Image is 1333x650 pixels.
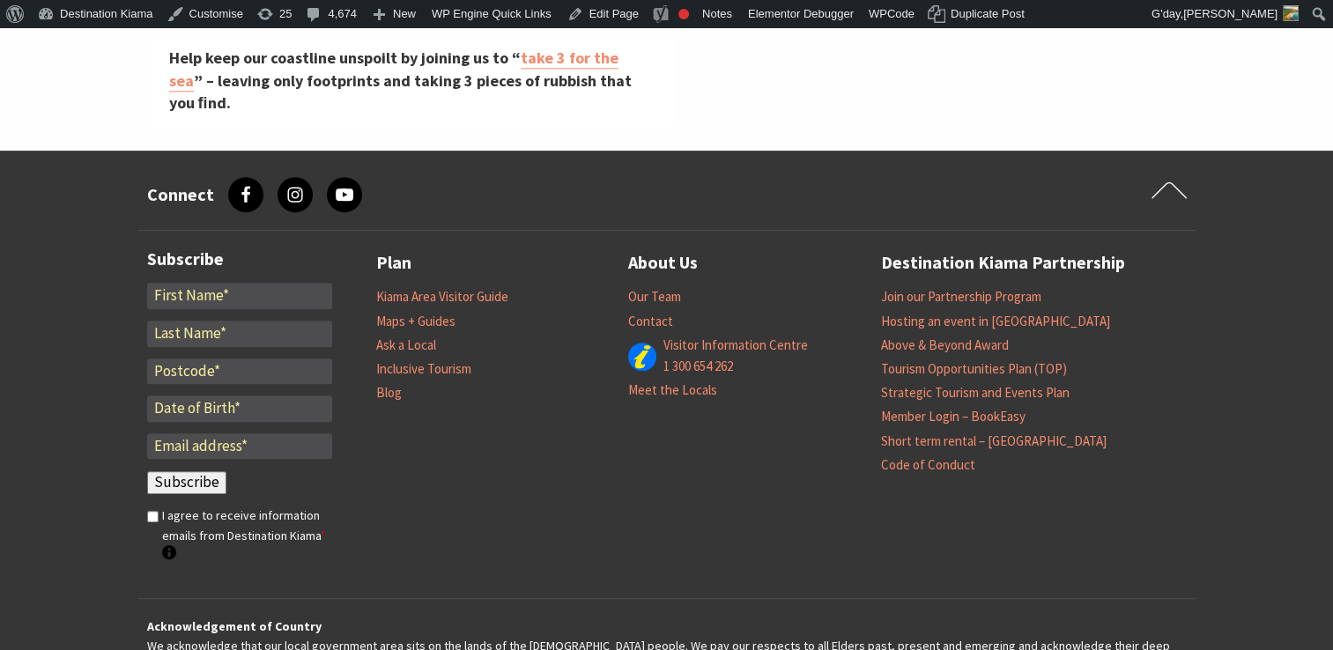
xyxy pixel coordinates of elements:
[376,248,411,277] a: Plan
[628,248,698,277] a: About Us
[147,248,332,270] h3: Subscribe
[376,288,508,306] a: Kiama Area Visitor Guide
[376,313,455,330] a: Maps + Guides
[147,618,322,634] strong: Acknowledgement of Country
[1183,7,1277,20] span: [PERSON_NAME]
[881,288,1041,306] a: Join our Partnership Program
[678,9,689,19] div: Focus keyphrase not set
[376,384,402,402] a: Blog
[628,313,673,330] a: Contact
[881,432,1107,474] a: Short term rental – [GEOGRAPHIC_DATA] Code of Conduct
[881,360,1067,378] a: Tourism Opportunities Plan (TOP)
[628,381,717,399] a: Meet the Locals
[628,288,681,306] a: Our Team
[169,48,618,92] a: take 3 for the sea
[881,313,1110,330] a: Hosting an event in [GEOGRAPHIC_DATA]
[147,283,332,309] input: First Name*
[881,248,1125,277] a: Destination Kiama Partnership
[663,358,733,375] a: 1 300 654 262
[162,506,332,565] label: I agree to receive information emails from Destination Kiama
[147,395,332,422] input: Date of Birth*
[147,358,332,385] input: Postcode*
[147,433,332,460] input: Email address*
[147,321,332,347] input: Last Name*
[663,336,808,354] a: Visitor Information Centre
[376,336,436,354] a: Ask a Local
[881,336,1009,354] a: Above & Beyond Award
[881,408,1026,425] a: Member Login – BookEasy
[147,184,214,205] h3: Connect
[376,360,471,378] a: Inclusive Tourism
[147,471,226,494] input: Subscribe
[169,48,632,113] strong: Help keep our coastline unspoilt by joining us to “ ” – leaving only footprints and taking 3 piec...
[881,384,1070,402] a: Strategic Tourism and Events Plan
